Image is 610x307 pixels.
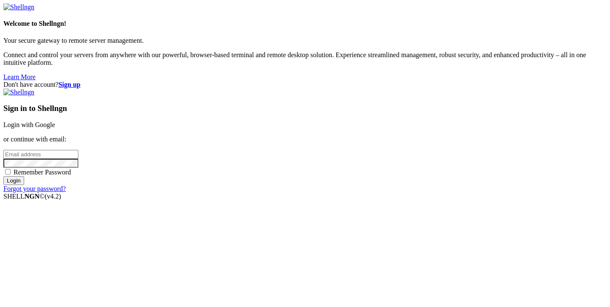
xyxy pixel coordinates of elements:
a: Forgot your password? [3,185,66,192]
span: 4.2.0 [45,193,61,200]
a: Learn More [3,73,36,80]
span: SHELL © [3,193,61,200]
h4: Welcome to Shellngn! [3,20,607,28]
a: Login with Google [3,121,55,128]
span: Remember Password [14,169,71,176]
img: Shellngn [3,89,34,96]
input: Remember Password [5,169,11,174]
div: Don't have account? [3,81,607,89]
input: Email address [3,150,78,159]
img: Shellngn [3,3,34,11]
a: Sign up [58,81,80,88]
p: Your secure gateway to remote server management. [3,37,607,44]
p: or continue with email: [3,136,607,143]
p: Connect and control your servers from anywhere with our powerful, browser-based terminal and remo... [3,51,607,66]
b: NGN [25,193,40,200]
h3: Sign in to Shellngn [3,104,607,113]
input: Login [3,176,24,185]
